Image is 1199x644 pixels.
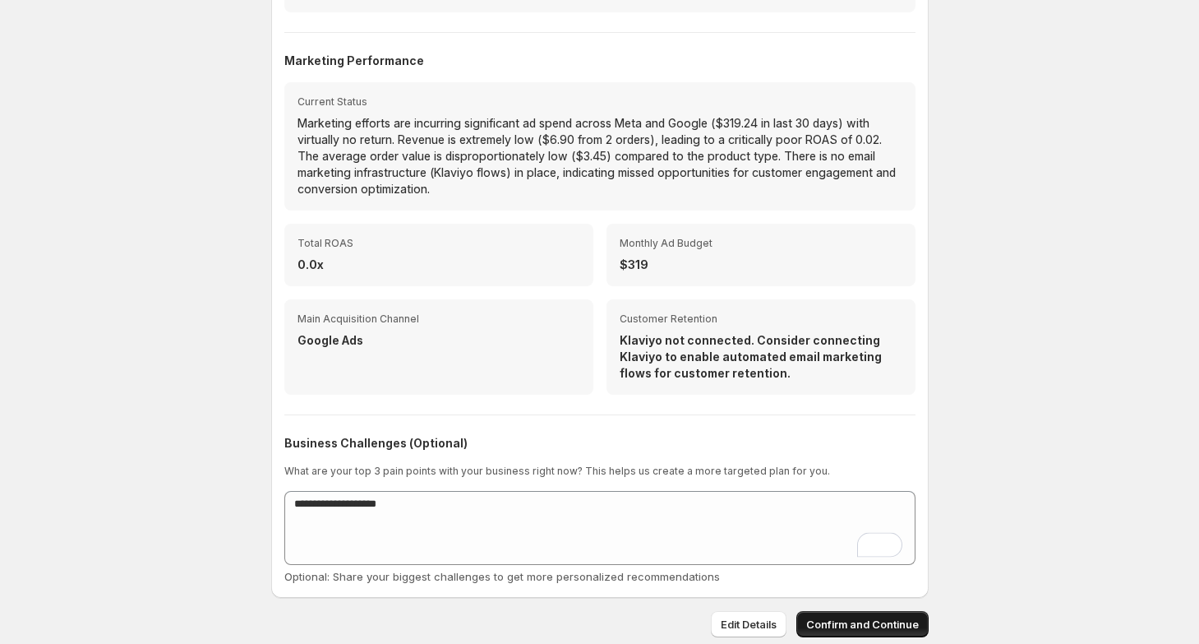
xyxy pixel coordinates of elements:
button: Edit Details [711,611,786,637]
span: Current Status [297,95,902,109]
p: $319 [620,257,902,273]
span: Edit Details [721,616,777,632]
span: Monthly Ad Budget [620,237,902,250]
span: Confirm and Continue [806,616,919,632]
h2: Business Challenges (Optional) [284,435,915,452]
span: Main Acquisition Channel [297,313,580,326]
span: Optional: Share your biggest challenges to get more personalized recommendations [284,570,720,583]
textarea: To enrich screen reader interactions, please activate Accessibility in Grammarly extension settings [284,491,915,565]
p: Google Ads [297,332,580,349]
span: Total ROAS [297,237,580,250]
button: Confirm and Continue [796,611,929,637]
p: Klaviyo not connected. Consider connecting Klaviyo to enable automated email marketing flows for ... [620,332,902,382]
p: Marketing efforts are incurring significant ad spend across Meta and Google ($319.24 in last 30 d... [297,115,902,197]
span: Customer Retention [620,313,902,326]
h2: Marketing Performance [284,53,915,69]
p: What are your top 3 pain points with your business right now? This helps us create a more targete... [284,465,915,478]
p: 0.0x [297,257,580,273]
